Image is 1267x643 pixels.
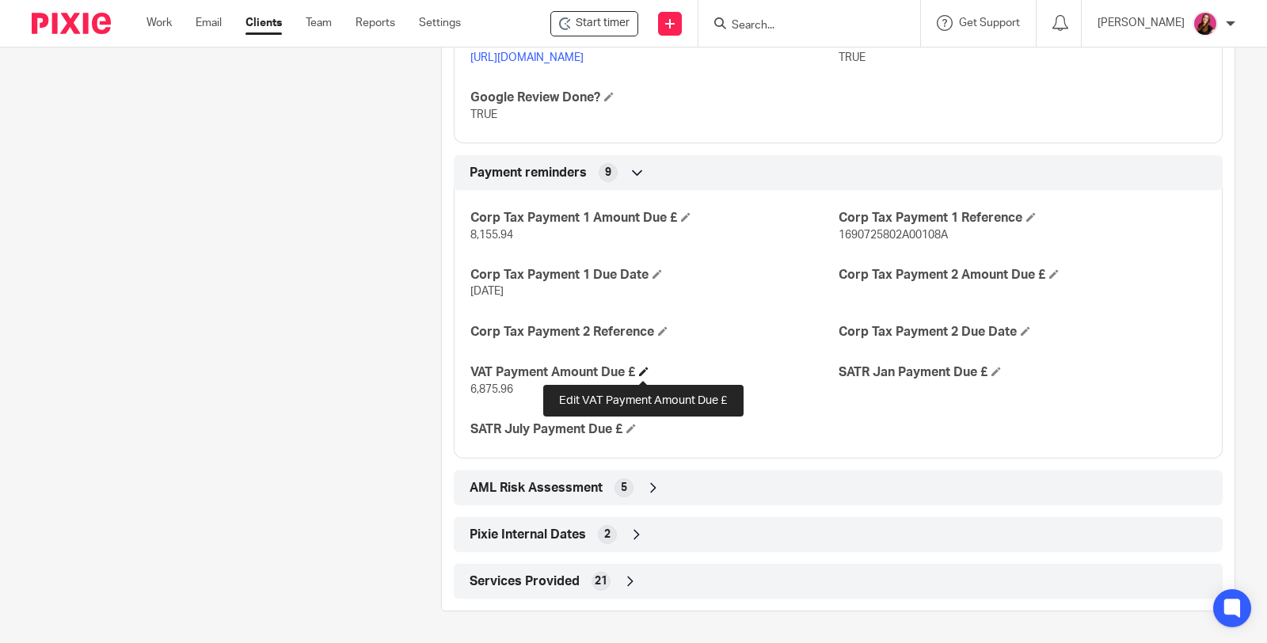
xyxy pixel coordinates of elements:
span: [DATE] [470,286,504,297]
span: 21 [595,573,607,589]
span: Services Provided [470,573,580,590]
h4: Corp Tax Payment 2 Amount Due £ [839,267,1206,283]
span: TRUE [839,52,866,63]
h4: SATR July Payment Due £ [470,421,838,438]
span: 5 [621,480,627,496]
h4: Corp Tax Payment 1 Reference [839,210,1206,226]
a: Email [196,15,222,31]
span: 2 [604,527,611,542]
span: Get Support [959,17,1020,29]
h4: Corp Tax Payment 2 Due Date [839,324,1206,341]
a: [URL][DOMAIN_NAME] [470,52,584,63]
div: MRI Fabrications Ltd [550,11,638,36]
h4: SATR Jan Payment Due £ [839,364,1206,381]
a: Clients [245,15,282,31]
img: 21.png [1193,11,1218,36]
span: 8,155.94 [470,230,513,241]
h4: Corp Tax Payment 1 Amount Due £ [470,210,838,226]
h4: Corp Tax Payment 2 Reference [470,324,838,341]
h4: VAT Payment Amount Due £ [470,364,838,381]
a: Reports [356,15,395,31]
a: Work [146,15,172,31]
span: 6,875.96 [470,384,513,395]
p: [PERSON_NAME] [1098,15,1185,31]
a: Settings [419,15,461,31]
span: 1690725802A00108A [839,230,948,241]
span: AML Risk Assessment [470,480,603,497]
h4: Corp Tax Payment 1 Due Date [470,267,838,283]
h4: Google Review Done? [470,89,838,106]
a: Team [306,15,332,31]
span: Payment reminders [470,165,587,181]
span: 9 [605,165,611,181]
span: Pixie Internal Dates [470,527,586,543]
img: Pixie [32,13,111,34]
span: TRUE [470,109,497,120]
input: Search [730,19,873,33]
span: Start timer [576,15,630,32]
